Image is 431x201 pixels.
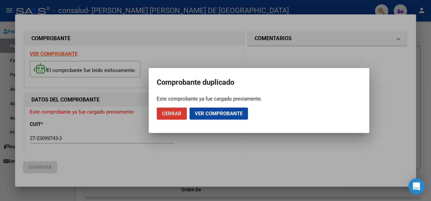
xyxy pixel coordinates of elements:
div: Open Intercom Messenger [408,178,424,194]
span: Ver comprobante [195,111,243,117]
div: Este comprobante ya fue cargado previamente. [157,95,361,102]
h2: Comprobante duplicado [157,76,361,89]
button: Ver comprobante [189,108,248,120]
button: Cerrar [157,108,187,120]
span: Cerrar [162,111,181,117]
